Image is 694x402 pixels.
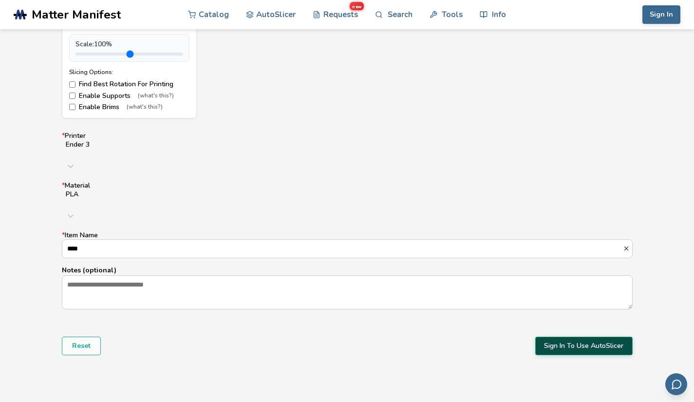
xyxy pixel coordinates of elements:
[69,103,189,111] label: Enable Brims
[69,80,189,88] label: Find Best Rotation For Printing
[665,373,687,395] button: Send feedback via email
[62,337,101,355] button: Reset
[69,92,189,100] label: Enable Supports
[66,141,629,149] div: Ender 3
[138,93,174,99] span: (what's this?)
[350,2,364,10] span: new
[62,132,633,175] label: Printer
[66,191,629,198] div: PLA
[62,276,632,309] textarea: Notes (optional)
[69,24,189,31] div: File Size: 4.36MB
[62,265,633,275] p: Notes (optional)
[32,8,121,21] span: Matter Manifest
[69,81,75,88] input: Find Best Rotation For Printing
[69,93,75,99] input: Enable Supports(what's this?)
[62,231,633,258] label: Item Name
[642,5,680,24] button: Sign In
[75,40,112,48] span: Scale: 100 %
[623,245,632,252] button: *Item Name
[535,337,633,355] button: Sign In To Use AutoSlicer
[69,69,189,76] div: Slicing Options:
[62,182,633,225] label: Material
[127,104,163,111] span: (what's this?)
[62,240,623,257] input: *Item Name
[69,104,75,110] input: Enable Brims(what's this?)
